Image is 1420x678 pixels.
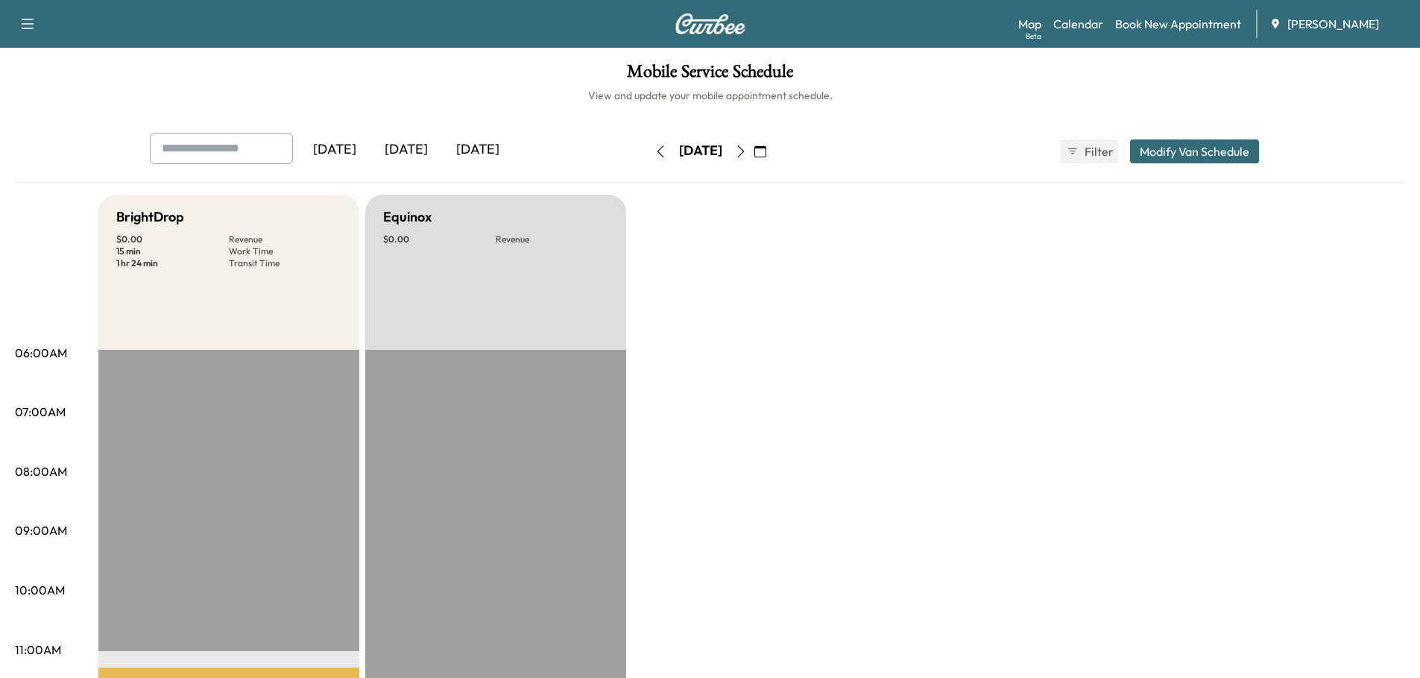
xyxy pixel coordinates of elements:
button: Modify Van Schedule [1130,139,1259,163]
div: [DATE] [679,142,722,160]
p: 1 hr 24 min [116,257,229,269]
div: Beta [1026,31,1041,42]
p: 07:00AM [15,403,66,421]
p: $ 0.00 [383,233,496,245]
div: [DATE] [442,133,514,167]
h1: Mobile Service Schedule [15,63,1405,88]
p: Revenue [496,233,608,245]
span: [PERSON_NAME] [1287,15,1379,33]
p: 15 min [116,245,229,257]
div: [DATE] [370,133,442,167]
p: Transit Time [229,257,341,269]
h5: Equinox [383,207,432,227]
div: [DATE] [299,133,370,167]
p: Revenue [229,233,341,245]
p: Work Time [229,245,341,257]
p: $ 0.00 [116,233,229,245]
h5: BrightDrop [116,207,184,227]
a: Book New Appointment [1115,15,1241,33]
p: 08:00AM [15,462,67,480]
a: Calendar [1053,15,1103,33]
span: Filter [1085,142,1111,160]
a: MapBeta [1018,15,1041,33]
img: Curbee Logo [675,13,746,34]
p: 11:00AM [15,641,61,659]
h6: View and update your mobile appointment schedule. [15,88,1405,103]
button: Filter [1060,139,1118,163]
p: 09:00AM [15,521,67,539]
p: 06:00AM [15,344,67,362]
p: 10:00AM [15,581,65,599]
